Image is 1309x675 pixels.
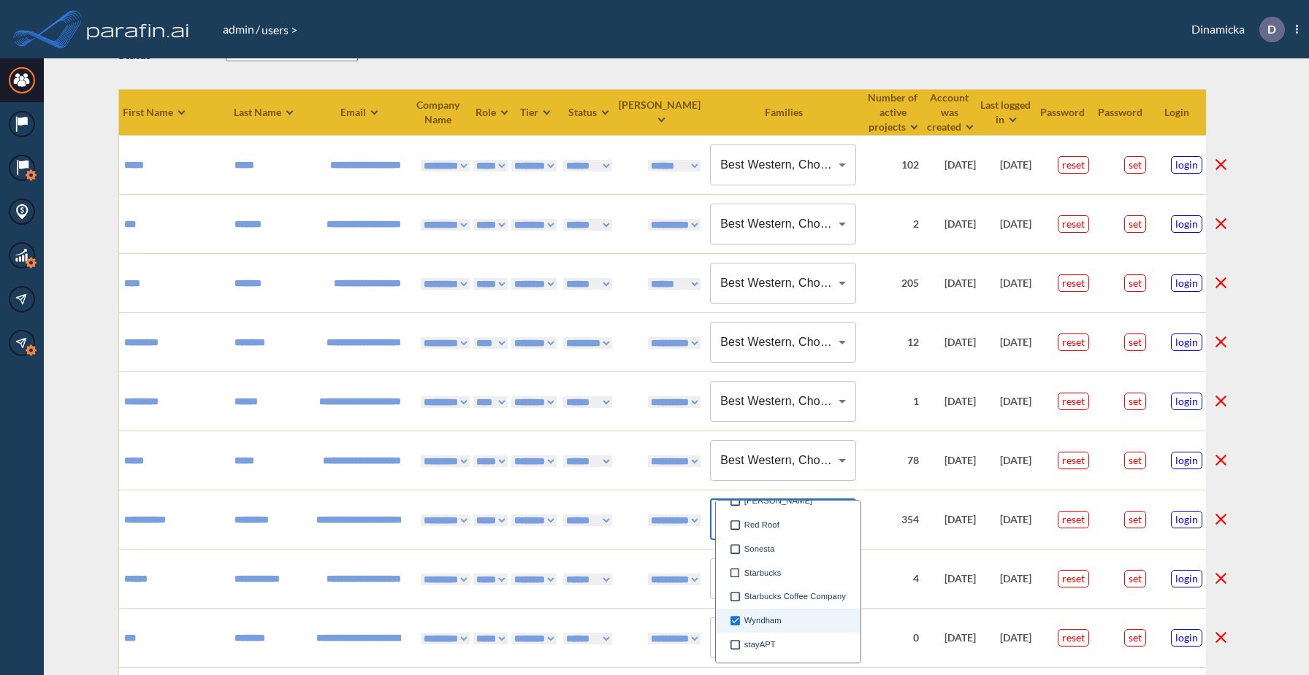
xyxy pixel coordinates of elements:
[743,517,849,533] span: Red Roof
[743,493,849,509] span: [PERSON_NAME]
[743,541,849,557] span: Sonesta
[743,637,849,652] span: stayAPT
[743,613,849,628] span: Wyndham
[743,566,849,581] span: Starbucks
[743,589,849,604] span: Starbucks Coffee Company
